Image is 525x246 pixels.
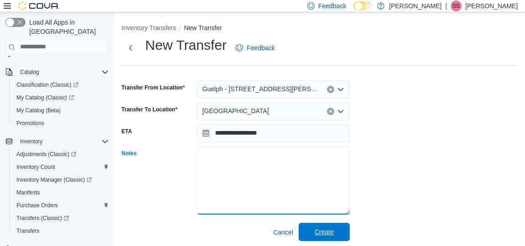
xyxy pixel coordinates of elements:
span: Classification (Classic) [13,79,109,90]
img: Cova [18,1,59,10]
nav: An example of EuiBreadcrumbs [121,23,518,34]
span: Transfers (Classic) [13,213,109,224]
a: Classification (Classic) [9,79,112,91]
span: Manifests [13,187,109,198]
button: Create [299,223,350,241]
span: Catalog [16,67,109,78]
span: Purchase Orders [13,200,109,211]
a: My Catalog (Classic) [9,91,112,104]
a: Transfers [13,225,43,236]
a: Transfers (Classic) [13,213,73,224]
span: Inventory Count [13,162,109,173]
span: My Catalog (Beta) [16,107,61,114]
a: Classification (Classic) [13,79,82,90]
input: Press the down key to open a popover containing a calendar. [197,124,350,142]
span: Inventory Manager (Classic) [13,174,109,185]
button: Manifests [9,186,112,199]
button: New Transfer [184,24,222,31]
span: Inventory Count [16,163,55,171]
span: Adjustments (Classic) [16,151,76,158]
span: Catalog [20,68,39,76]
a: Purchase Orders [13,200,62,211]
input: Dark Mode [353,1,373,11]
button: Inventory [16,136,46,147]
span: SS [452,0,460,11]
button: Open list of options [337,86,344,93]
a: Inventory Manager (Classic) [9,173,112,186]
span: Purchase Orders [16,202,58,209]
span: My Catalog (Classic) [13,92,109,103]
a: My Catalog (Beta) [13,105,64,116]
p: [PERSON_NAME] [465,0,518,11]
button: Transfers [9,225,112,237]
a: Adjustments (Classic) [9,148,112,161]
button: Clear input [327,86,334,93]
label: Notes [121,150,136,157]
h1: New Transfer [145,36,226,54]
span: Transfers [13,225,109,236]
p: [PERSON_NAME] [389,0,441,11]
a: Transfers (Classic) [9,212,112,225]
a: My Catalog (Classic) [13,92,78,103]
span: My Catalog (Beta) [13,105,109,116]
span: Cancel [273,228,293,237]
div: Samuel Somos [451,0,462,11]
a: Feedback [232,39,278,57]
button: Promotions [9,117,112,130]
button: Catalog [2,66,112,79]
a: Inventory Manager (Classic) [13,174,95,185]
span: My Catalog (Classic) [16,94,74,101]
button: Clear input [327,108,334,115]
span: Transfers (Classic) [16,215,69,222]
button: Catalog [16,67,42,78]
button: Next [121,39,140,57]
button: My Catalog (Beta) [9,104,112,117]
span: Feedback [247,43,274,52]
span: Feedback [318,1,346,10]
span: Inventory [16,136,109,147]
button: Open list of options [337,108,344,115]
span: Guelph - [STREET_ADDRESS][PERSON_NAME] [202,84,318,94]
button: Inventory [2,135,112,148]
a: Manifests [13,187,43,198]
p: | [445,0,447,11]
button: Purchase Orders [9,199,112,212]
span: Transfers [16,227,39,235]
span: Inventory [20,138,42,145]
span: Adjustments (Classic) [13,149,109,160]
label: Transfer From Location [121,84,185,91]
span: Load All Apps in [GEOGRAPHIC_DATA] [26,18,109,36]
button: Cancel [269,223,297,241]
label: ETA [121,128,132,135]
span: Inventory Manager (Classic) [16,176,92,183]
a: Adjustments (Classic) [13,149,80,160]
button: Inventory Count [9,161,112,173]
a: Promotions [13,118,48,129]
span: Promotions [16,120,44,127]
button: Inventory Transfers [121,24,176,31]
span: [GEOGRAPHIC_DATA] [202,105,269,116]
span: Classification (Classic) [16,81,79,89]
span: Create [315,227,334,236]
a: Inventory Count [13,162,59,173]
span: Manifests [16,189,40,196]
label: Transfer To Location [121,106,177,113]
span: Promotions [13,118,109,129]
